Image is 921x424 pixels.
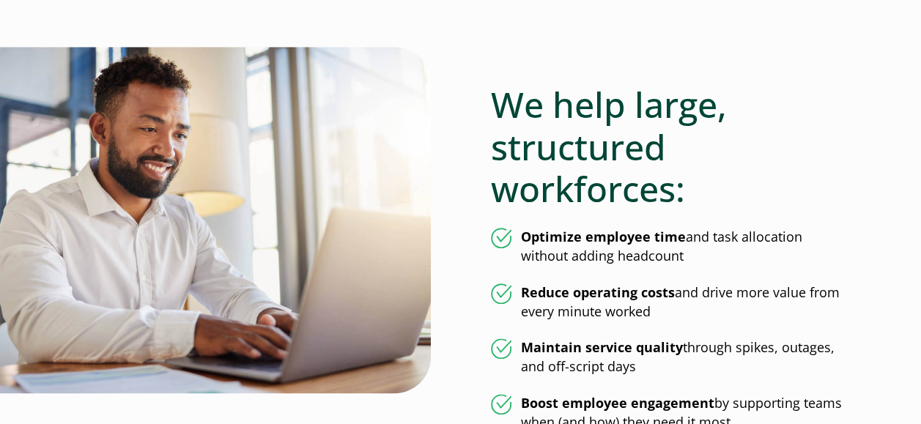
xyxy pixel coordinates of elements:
li: and drive more value from every minute worked [491,283,845,321]
li: through spikes, outages, and off-script days [491,338,845,376]
strong: Reduce operating costs [521,283,675,301]
strong: Boost employee engagement [521,394,714,412]
li: and task allocation without adding headcount [491,228,845,266]
h2: We help large, structured workforces: [491,83,845,210]
strong: Optimize employee time [521,228,686,245]
strong: Maintain service quality [521,338,683,356]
